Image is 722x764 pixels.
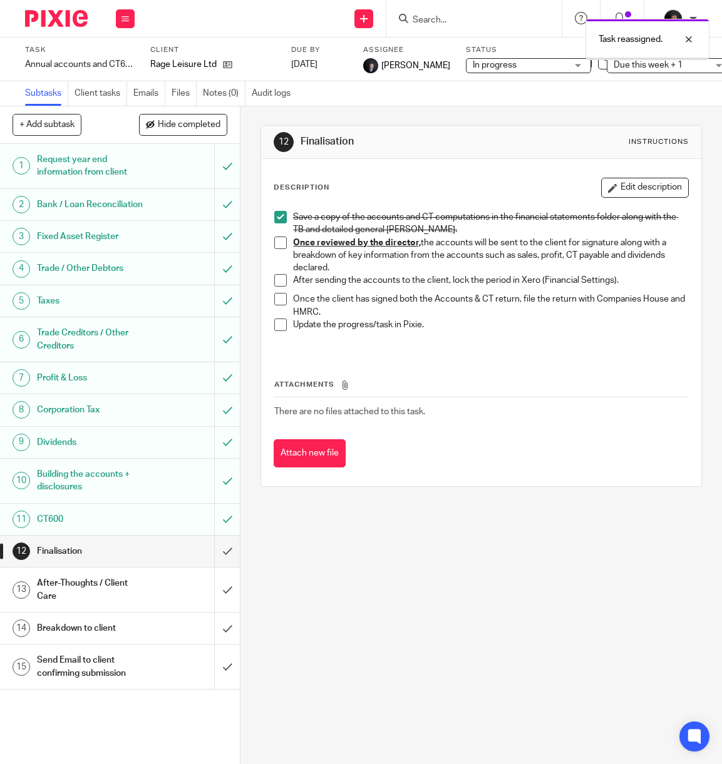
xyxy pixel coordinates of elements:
div: 3 [13,228,30,245]
a: Subtasks [25,81,68,106]
h1: Trade / Other Debtors [37,259,147,278]
h1: Trade Creditors / Other Creditors [37,323,147,355]
span: There are no files attached to this task. [274,407,425,416]
button: Edit description [601,178,689,198]
div: 4 [13,260,30,278]
h1: Dividends [37,433,147,452]
h1: Corporation Tax [37,400,147,419]
div: 12 [274,132,294,152]
button: + Add subtask [13,114,81,135]
u: Once reviewed by the director, [293,238,421,247]
h1: Building the accounts + disclosures [37,465,147,497]
h1: Bank / Loan Reconciliation [37,195,147,214]
a: Client tasks [75,81,127,106]
p: Update the progress/task in Pixie. [293,318,688,331]
div: 11 [13,511,30,528]
div: 13 [13,581,30,599]
div: 8 [13,401,30,419]
p: Once the client has signed both the Accounts & CT return, file the return with Companies House an... [293,293,688,318]
div: 15 [13,658,30,676]
h1: CT600 [37,510,147,529]
div: 14 [13,619,30,637]
label: Task [25,45,135,55]
a: Emails [133,81,165,106]
div: 10 [13,472,30,489]
span: [DATE] [291,60,317,69]
label: Client [150,45,276,55]
p: Task reassigned. [599,33,663,46]
a: Audit logs [252,81,297,106]
p: Save a copy of the accounts and CT computations in the financial statements folder along with the... [293,211,688,237]
img: 455A9867.jpg [663,9,683,29]
div: 6 [13,331,30,349]
h1: Profit & Loss [37,369,147,387]
img: 455A2509.jpg [363,58,378,73]
label: Due by [291,45,348,55]
button: Hide completed [139,114,227,135]
p: the accounts will be sent to the client for signature along with a breakdown of key information f... [293,237,688,275]
h1: Send Email to client confirming submission [37,651,147,683]
span: Attachments [274,381,334,388]
h1: Finalisation [301,135,508,148]
span: In progress [473,61,517,69]
div: 9 [13,434,30,451]
div: 12 [13,542,30,560]
p: Description [274,183,329,193]
div: 1 [13,157,30,175]
h1: Taxes [37,292,147,310]
p: After sending the accounts to the client, lock the period in Xero (Financial Settings). [293,274,688,287]
div: Annual accounts and CT600 return [25,58,135,71]
h1: Finalisation [37,542,147,561]
img: Pixie [25,10,88,27]
h1: After-Thoughts / Client Care [37,574,147,606]
span: Hide completed [158,120,220,130]
div: 2 [13,196,30,213]
a: Notes (0) [203,81,245,106]
div: 5 [13,292,30,310]
span: [PERSON_NAME] [381,59,450,72]
p: Rage Leisure Ltd [150,58,217,71]
h1: Breakdown to client [37,619,147,638]
h1: Fixed Asset Register [37,227,147,246]
div: Instructions [629,137,689,147]
button: Attach new file [274,439,346,467]
a: Files [172,81,197,106]
h1: Request year end information from client [37,150,147,182]
div: 7 [13,369,30,387]
span: Due this week + 1 [614,61,683,69]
